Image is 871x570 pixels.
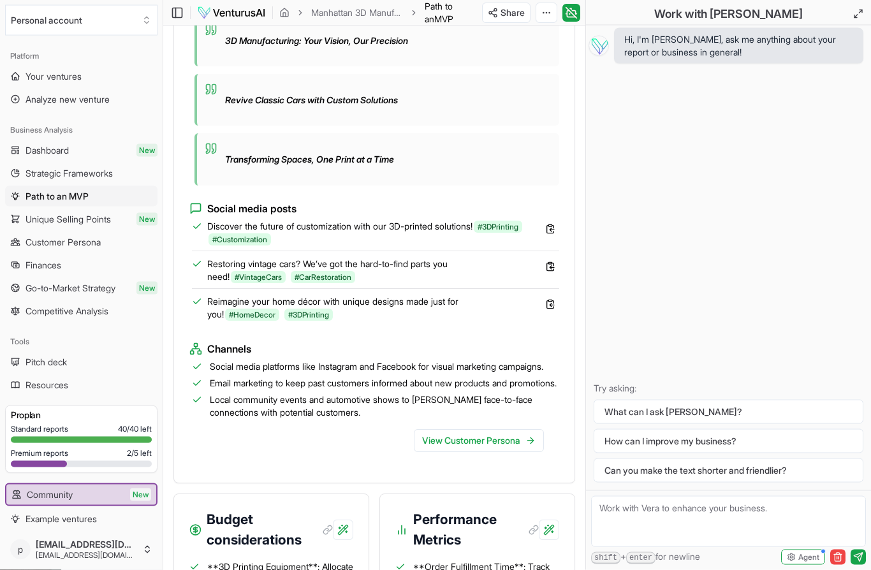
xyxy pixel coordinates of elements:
span: Restoring vintage cars? We’ve got the hard-to-find parts you need! [207,258,529,284]
a: Manhattan 3D Manufacturing [311,6,403,19]
span: 2 / 5 left [127,448,152,458]
span: #Customization [209,234,271,246]
a: Strategic Frameworks [5,163,157,184]
span: Competitive Analysis [26,305,108,318]
div: Tools [5,332,157,352]
span: Email marketing to keep past customers informed about new products and promotions. [210,377,557,390]
span: Standard reports [11,424,68,434]
a: Analyze new venture [5,89,157,110]
span: #CarRestoration [291,272,355,284]
button: p[EMAIL_ADDRESS][DOMAIN_NAME][EMAIL_ADDRESS][DOMAIN_NAME] [5,534,157,565]
button: Select an organization [5,5,157,36]
span: #3DPrinting [284,309,333,321]
a: Path to an MVP [5,186,157,207]
span: Local community events and automotive shows to [PERSON_NAME] face-to-face connections with potent... [210,394,559,420]
span: Premium reports [11,448,68,458]
span: Path to an [425,1,453,24]
button: Can you make the text shorter and friendlier? [594,458,863,483]
a: View Customer Persona [414,430,544,453]
p: Revive Classic Cars with Custom Solutions [225,94,398,107]
span: Social media posts [207,201,296,217]
button: Agent [781,550,825,565]
h3: Pro plan [11,409,152,421]
span: New [136,282,157,295]
a: Pitch deck [5,352,157,372]
span: [EMAIL_ADDRESS][DOMAIN_NAME] [36,550,137,560]
span: Strategic Frameworks [26,167,113,180]
a: DashboardNew [5,140,157,161]
span: Resources [26,379,68,391]
span: Example ventures [26,513,97,525]
a: Competitive Analysis [5,301,157,321]
span: Customer Persona [26,236,101,249]
a: Unique Selling PointsNew [5,209,157,230]
p: Try asking: [594,382,863,395]
span: Agent [798,552,819,562]
a: Your ventures [5,66,157,87]
span: Reimagine your home décor with unique designs made just for you! [207,296,529,321]
img: Vera [589,36,609,56]
span: #VintageCars [231,272,286,284]
a: Go-to-Market StrategyNew [5,278,157,298]
button: What can I ask [PERSON_NAME]? [594,400,863,424]
div: Platform [5,46,157,66]
span: p [10,539,31,560]
span: #3DPrinting [474,221,522,233]
p: Transforming Spaces, One Print at a Time [225,154,394,166]
span: 40 / 40 left [118,424,152,434]
a: Finances [5,255,157,275]
img: logo [197,5,266,20]
span: New [136,144,157,157]
kbd: enter [626,552,655,564]
h2: Work with [PERSON_NAME] [654,5,803,23]
h3: Budget considerations [207,510,333,551]
span: Share [501,6,525,19]
div: Business Analysis [5,120,157,140]
span: Your ventures [26,70,82,83]
span: Community [27,488,73,501]
a: Resources [5,375,157,395]
span: New [130,488,151,501]
button: Share [482,3,531,23]
span: Channels [207,342,251,357]
span: Unique Selling Points [26,213,111,226]
span: Path to an MVP [26,190,89,203]
span: Go-to-Market Strategy [26,282,115,295]
span: Discover the future of customization with our 3D-printed solutions! [207,221,529,246]
a: Example ventures [5,509,157,529]
span: Hi, I'm [PERSON_NAME], ask me anything about your report or business in general! [624,33,853,59]
span: Social media platforms like Instagram and Facebook for visual marketing campaigns. [210,361,543,374]
span: Pitch deck [26,356,67,369]
h3: Performance Metrics [413,510,539,551]
a: CommunityNew [6,485,156,505]
kbd: shift [591,552,620,564]
span: Analyze new venture [26,93,110,106]
span: #HomeDecor [225,309,279,321]
span: Finances [26,259,61,272]
span: + for newline [591,550,700,564]
span: [EMAIL_ADDRESS][DOMAIN_NAME] [36,539,137,550]
button: How can I improve my business? [594,429,863,453]
a: Customer Persona [5,232,157,252]
p: 3D Manufacturing: Your Vision, Our Precision [225,35,408,48]
span: Dashboard [26,144,69,157]
span: New [136,213,157,226]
